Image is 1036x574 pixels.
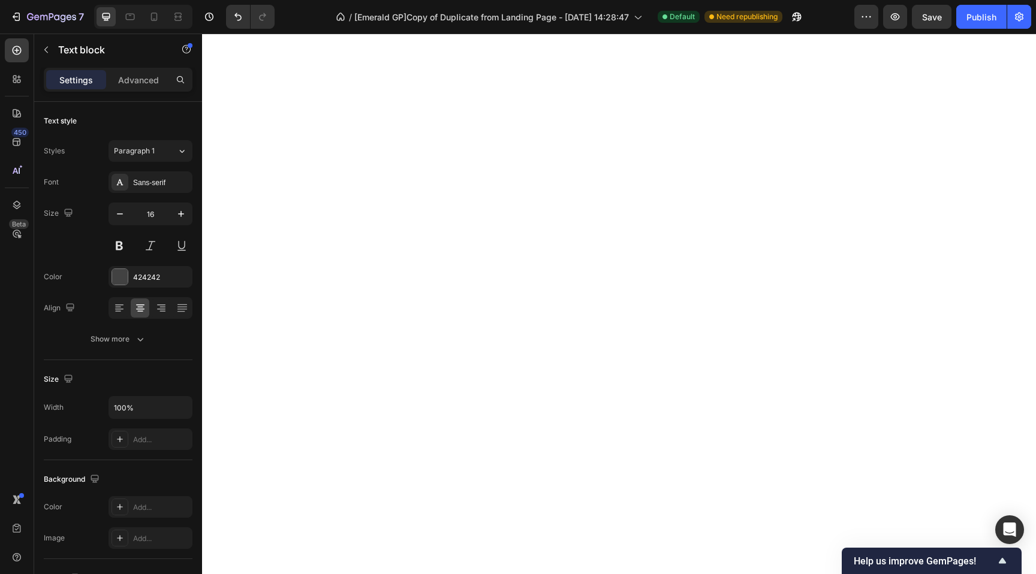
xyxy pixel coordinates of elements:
[44,177,59,188] div: Font
[44,402,64,413] div: Width
[44,271,62,282] div: Color
[133,434,189,445] div: Add...
[109,397,192,418] input: Auto
[79,10,84,24] p: 7
[226,5,275,29] div: Undo/Redo
[44,472,102,488] div: Background
[91,333,146,345] div: Show more
[58,43,160,57] p: Text block
[995,515,1024,544] div: Open Intercom Messenger
[44,328,192,350] button: Show more
[349,11,352,23] span: /
[109,140,192,162] button: Paragraph 1
[11,128,29,137] div: 450
[966,11,996,23] div: Publish
[922,12,942,22] span: Save
[114,146,155,156] span: Paragraph 1
[44,300,77,316] div: Align
[202,34,1036,574] iframe: Design area
[133,272,189,283] div: 424242
[854,554,1010,568] button: Show survey - Help us improve GemPages!
[133,533,189,544] div: Add...
[44,116,77,126] div: Text style
[44,434,71,445] div: Padding
[133,502,189,513] div: Add...
[118,74,159,86] p: Advanced
[5,5,89,29] button: 7
[44,206,76,222] div: Size
[9,219,29,229] div: Beta
[956,5,1007,29] button: Publish
[716,11,778,22] span: Need republishing
[912,5,951,29] button: Save
[670,11,695,22] span: Default
[354,11,629,23] span: [Emerald GP]Copy of Duplicate from Landing Page - [DATE] 14:28:47
[59,74,93,86] p: Settings
[854,555,995,567] span: Help us improve GemPages!
[44,146,65,156] div: Styles
[44,502,62,512] div: Color
[133,177,189,188] div: Sans-serif
[44,371,76,388] div: Size
[44,533,65,543] div: Image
